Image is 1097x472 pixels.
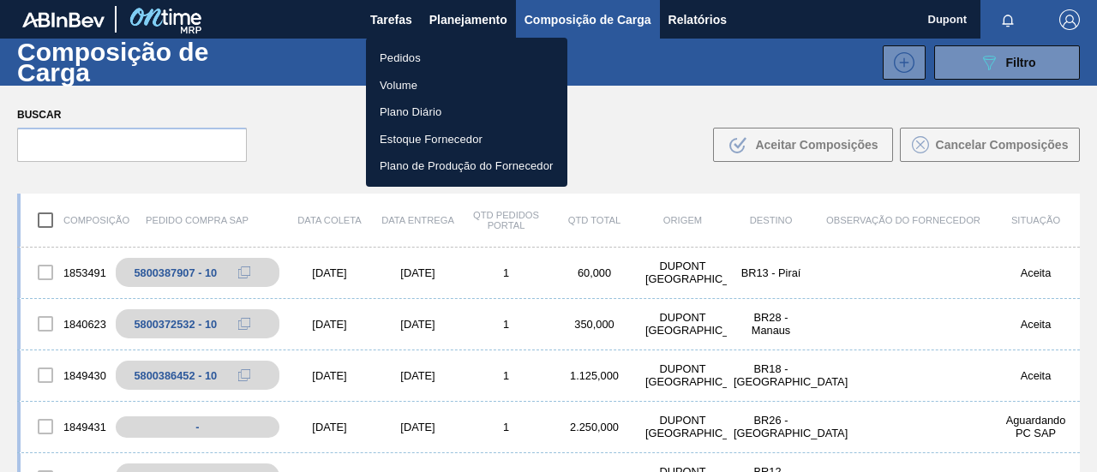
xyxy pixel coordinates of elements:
[366,45,567,72] a: Pedidos
[366,99,567,126] a: Plano Diário
[366,152,567,180] a: Plano de Produção do Fornecedor
[366,72,567,99] a: Volume
[366,126,567,153] a: Estoque Fornecedor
